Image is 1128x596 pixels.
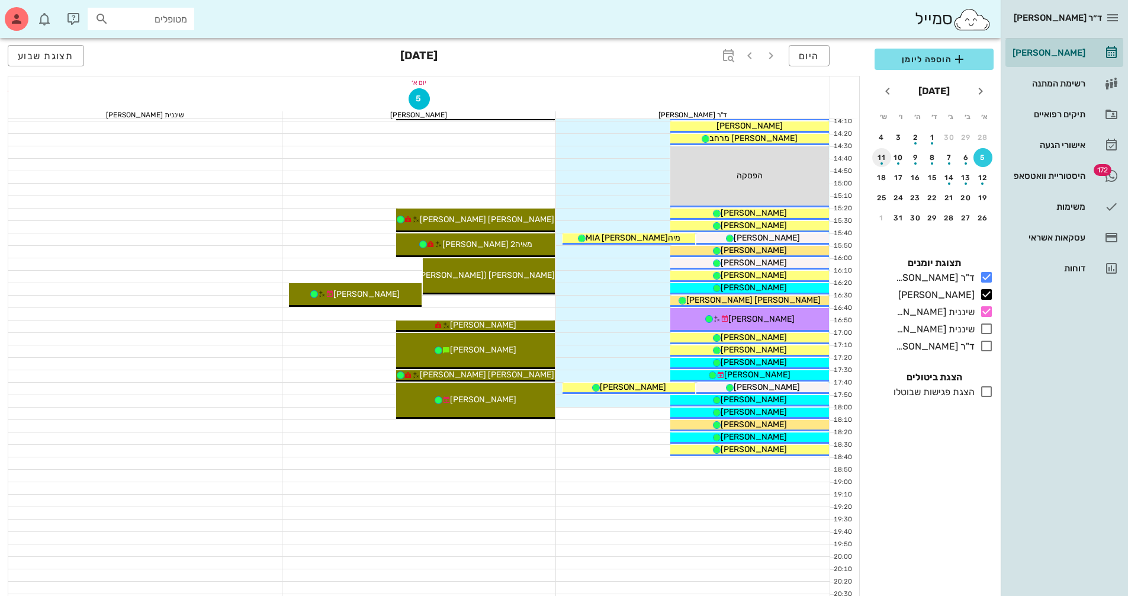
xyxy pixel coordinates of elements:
[830,303,854,313] div: 16:40
[830,353,854,363] div: 17:20
[973,148,992,167] button: 5
[889,148,908,167] button: 10
[973,153,992,162] div: 5
[906,194,925,202] div: 23
[894,288,975,302] div: [PERSON_NAME]
[872,148,891,167] button: 11
[734,233,800,243] span: [PERSON_NAME]
[1010,264,1085,273] div: דוחות
[940,209,959,227] button: 28
[400,45,438,69] h3: [DATE]
[709,133,798,143] span: [PERSON_NAME] מרחב
[799,50,820,62] span: היום
[830,440,854,450] div: 18:30
[420,214,554,225] span: [PERSON_NAME] [PERSON_NAME]
[973,194,992,202] div: 19
[940,128,959,147] button: 30
[957,188,976,207] button: 20
[889,194,908,202] div: 24
[891,339,975,354] div: ד"ר [PERSON_NAME]
[973,188,992,207] button: 19
[830,154,854,164] div: 14:40
[830,179,854,189] div: 15:00
[830,540,854,550] div: 19:50
[923,188,942,207] button: 22
[417,270,555,280] span: [PERSON_NAME] ([PERSON_NAME]
[721,270,787,280] span: [PERSON_NAME]
[721,345,787,355] span: [PERSON_NAME]
[721,432,787,442] span: [PERSON_NAME]
[830,403,854,413] div: 18:00
[1014,12,1102,23] span: ד״ר [PERSON_NAME]
[973,133,992,142] div: 28
[914,79,955,103] button: [DATE]
[906,168,925,187] button: 16
[957,174,976,182] div: 13
[872,194,891,202] div: 25
[830,465,854,475] div: 18:50
[910,107,925,127] th: ה׳
[889,209,908,227] button: 31
[830,478,854,488] div: 19:00
[923,153,942,162] div: 8
[940,133,959,142] div: 30
[830,502,854,512] div: 19:20
[450,320,516,330] span: [PERSON_NAME]
[973,214,992,222] div: 26
[1010,202,1085,212] div: משימות
[875,256,994,270] h4: תצוגת יומנים
[957,133,976,142] div: 29
[450,345,516,355] span: [PERSON_NAME]
[943,107,959,127] th: ג׳
[872,209,891,227] button: 1
[721,332,787,342] span: [PERSON_NAME]
[906,174,925,182] div: 16
[906,214,925,222] div: 30
[830,316,854,326] div: 16:50
[830,191,854,201] div: 15:10
[926,107,941,127] th: ד׳
[1010,110,1085,119] div: תיקים רפואיים
[973,168,992,187] button: 12
[1005,162,1123,190] a: תגהיסטוריית וואטסאפ
[906,188,925,207] button: 23
[889,153,908,162] div: 10
[1094,164,1111,176] span: תג
[830,117,854,127] div: 14:10
[721,258,787,268] span: [PERSON_NAME]
[409,94,429,104] span: 5
[906,128,925,147] button: 2
[872,214,891,222] div: 1
[830,278,854,289] div: 16:20
[721,357,787,367] span: [PERSON_NAME]
[830,216,854,226] div: 15:30
[973,209,992,227] button: 26
[906,153,925,162] div: 9
[889,385,975,399] div: הצגת פגישות שבוטלו
[830,415,854,425] div: 18:10
[875,49,994,70] button: הוספה ליומן
[872,188,891,207] button: 25
[830,453,854,463] div: 18:40
[830,565,854,575] div: 20:10
[940,214,959,222] div: 28
[35,9,42,17] span: תג
[940,148,959,167] button: 7
[872,133,891,142] div: 4
[923,148,942,167] button: 8
[830,490,854,500] div: 19:10
[18,50,74,62] span: תצוגת שבוע
[957,153,976,162] div: 6
[891,322,975,337] div: שיננית [PERSON_NAME]
[875,370,994,384] h4: הצגת ביטולים
[8,76,830,88] div: יום א׳
[872,128,891,147] button: 4
[734,382,800,392] span: [PERSON_NAME]
[1005,69,1123,98] a: רשימת המתנה
[889,168,908,187] button: 17
[716,121,783,131] span: [PERSON_NAME]
[1010,79,1085,88] div: רשימת המתנה
[8,45,84,66] button: תצוגת שבוע
[830,229,854,239] div: 15:40
[923,128,942,147] button: 1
